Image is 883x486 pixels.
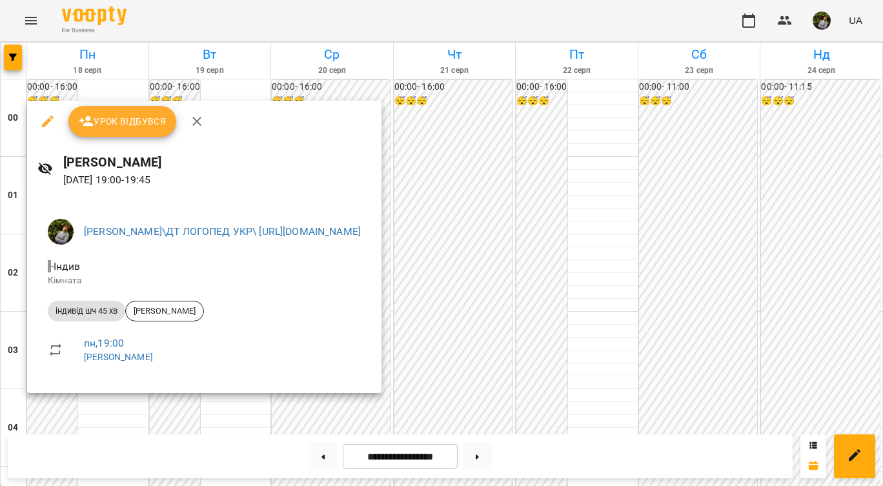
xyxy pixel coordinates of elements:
img: b75e9dd987c236d6cf194ef640b45b7d.jpg [48,219,74,245]
h6: [PERSON_NAME] [63,152,372,172]
a: пн , 19:00 [84,337,124,349]
span: Урок відбувся [79,114,167,129]
p: Кімната [48,274,361,287]
button: Урок відбувся [68,106,177,137]
p: [DATE] 19:00 - 19:45 [63,172,372,188]
span: [PERSON_NAME] [126,305,203,317]
a: [PERSON_NAME]\ДТ ЛОГОПЕД УКР\ [URL][DOMAIN_NAME] [84,225,361,238]
a: [PERSON_NAME] [84,352,153,362]
div: [PERSON_NAME] [125,301,204,321]
span: індивід шч 45 хв [48,305,125,317]
span: - Індив [48,260,83,272]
